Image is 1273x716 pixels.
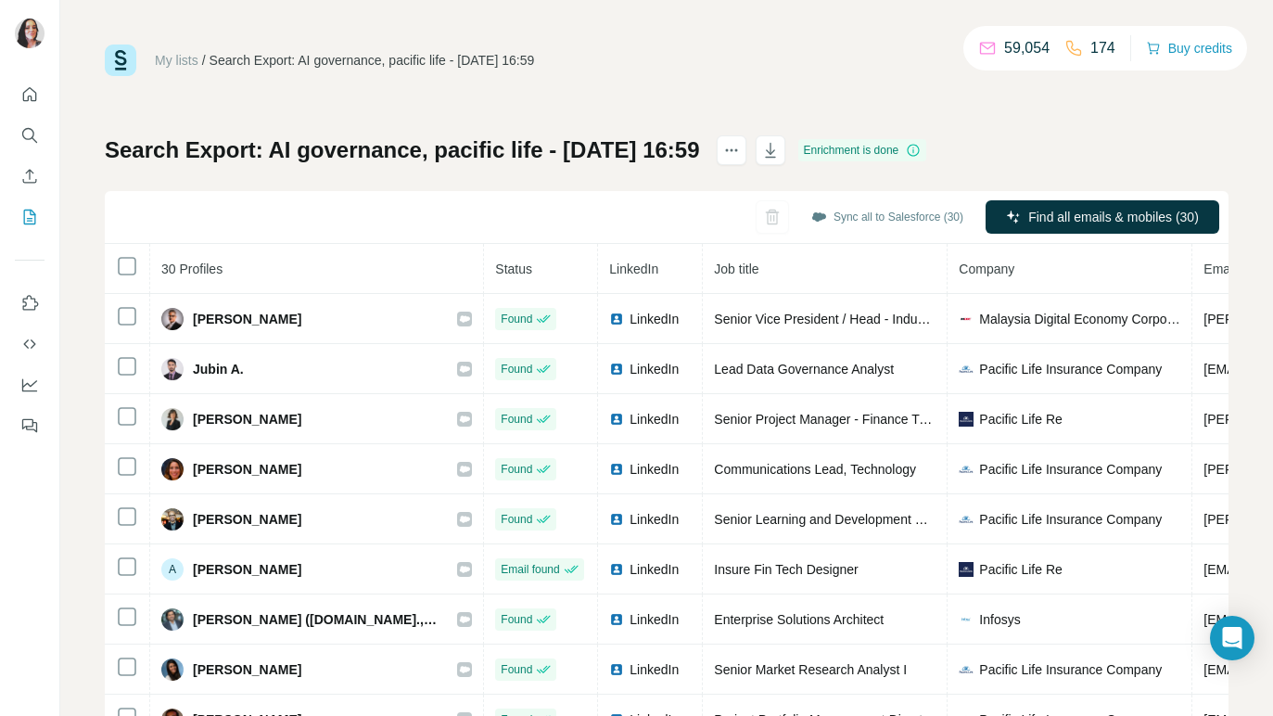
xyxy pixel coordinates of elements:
[609,412,624,427] img: LinkedIn logo
[193,510,301,529] span: [PERSON_NAME]
[15,287,45,320] button: Use Surfe on LinkedIn
[979,460,1162,479] span: Pacific Life Insurance Company
[15,409,45,442] button: Feedback
[714,562,858,577] span: Insure Fin Tech Designer
[717,135,746,165] button: actions
[105,135,700,165] h1: Search Export: AI governance, pacific life - [DATE] 16:59
[161,608,184,631] img: Avatar
[630,360,679,378] span: LinkedIn
[714,312,1030,326] span: Senior Vice President / Head - Industry and Ecosystem
[630,410,679,428] span: LinkedIn
[959,412,974,427] img: company-logo
[714,612,884,627] span: Enterprise Solutions Architect
[161,558,184,581] div: A
[501,311,532,327] span: Found
[630,510,679,529] span: LinkedIn
[15,119,45,152] button: Search
[630,460,679,479] span: LinkedIn
[161,408,184,430] img: Avatar
[501,461,532,478] span: Found
[959,262,1014,276] span: Company
[609,362,624,377] img: LinkedIn logo
[630,310,679,328] span: LinkedIn
[609,462,624,477] img: LinkedIn logo
[630,560,679,579] span: LinkedIn
[161,508,184,531] img: Avatar
[105,45,136,76] img: Surfe Logo
[161,358,184,380] img: Avatar
[609,512,624,527] img: LinkedIn logo
[959,462,974,477] img: company-logo
[609,662,624,677] img: LinkedIn logo
[609,612,624,627] img: LinkedIn logo
[959,612,974,627] img: company-logo
[609,312,624,326] img: LinkedIn logo
[959,312,974,326] img: company-logo
[609,262,658,276] span: LinkedIn
[979,510,1162,529] span: Pacific Life Insurance Company
[979,410,1062,428] span: Pacific Life Re
[986,200,1219,234] button: Find all emails & mobiles (30)
[15,368,45,402] button: Dashboard
[15,78,45,111] button: Quick start
[959,662,974,677] img: company-logo
[15,160,45,193] button: Enrich CSV
[501,511,532,528] span: Found
[193,410,301,428] span: [PERSON_NAME]
[161,262,223,276] span: 30 Profiles
[630,610,679,629] span: LinkedIn
[609,562,624,577] img: LinkedIn logo
[193,660,301,679] span: [PERSON_NAME]
[193,560,301,579] span: [PERSON_NAME]
[501,411,532,428] span: Found
[161,658,184,681] img: Avatar
[979,560,1062,579] span: Pacific Life Re
[959,562,974,577] img: company-logo
[798,139,927,161] div: Enrichment is done
[1090,37,1115,59] p: 174
[155,53,198,68] a: My lists
[714,262,758,276] span: Job title
[161,458,184,480] img: Avatar
[15,327,45,361] button: Use Surfe API
[202,51,206,70] li: /
[714,662,907,677] span: Senior Market Research Analyst I
[714,412,999,427] span: Senior Project Manager - Finance Transformation
[193,610,439,629] span: [PERSON_NAME] ([DOMAIN_NAME]., MBA)
[1210,616,1254,660] div: Open Intercom Messenger
[798,203,976,231] button: Sync all to Salesforce (30)
[193,360,244,378] span: Jubin A.
[501,661,532,678] span: Found
[501,611,532,628] span: Found
[979,610,1020,629] span: Infosys
[1004,37,1050,59] p: 59,054
[1028,208,1199,226] span: Find all emails & mobiles (30)
[15,19,45,48] img: Avatar
[495,262,532,276] span: Status
[161,308,184,330] img: Avatar
[979,360,1162,378] span: Pacific Life Insurance Company
[15,200,45,234] button: My lists
[501,361,532,377] span: Found
[959,512,974,527] img: company-logo
[959,362,974,377] img: company-logo
[630,660,679,679] span: LinkedIn
[193,310,301,328] span: [PERSON_NAME]
[210,51,535,70] div: Search Export: AI governance, pacific life - [DATE] 16:59
[1203,262,1236,276] span: Email
[979,310,1180,328] span: Malaysia Digital Economy Corporation (MDeC)
[193,460,301,479] span: [PERSON_NAME]
[714,362,894,377] span: Lead Data Governance Analyst
[979,660,1162,679] span: Pacific Life Insurance Company
[714,462,916,477] span: Communications Lead, Technology
[1146,35,1232,61] button: Buy credits
[501,561,559,578] span: Email found
[714,512,976,527] span: Senior Learning and Development Consultant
